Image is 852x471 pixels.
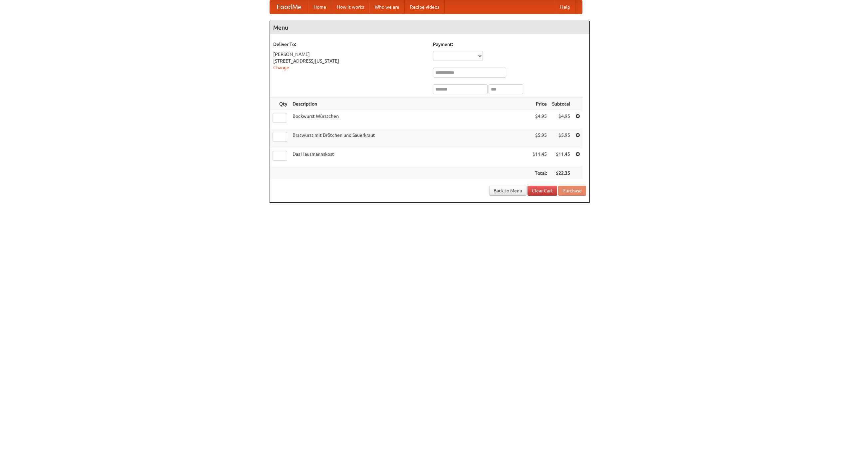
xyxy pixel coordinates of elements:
[308,0,331,14] a: Home
[273,51,426,58] div: [PERSON_NAME]
[530,98,549,110] th: Price
[290,148,530,167] td: Das Hausmannskost
[549,98,573,110] th: Subtotal
[530,148,549,167] td: $11.45
[405,0,445,14] a: Recipe videos
[273,58,426,64] div: [STREET_ADDRESS][US_STATE]
[273,65,289,70] a: Change
[549,167,573,179] th: $22.35
[549,110,573,129] td: $4.95
[433,41,586,48] h5: Payment:
[555,0,575,14] a: Help
[290,98,530,110] th: Description
[528,186,557,196] a: Clear Cart
[331,0,369,14] a: How it works
[369,0,405,14] a: Who we are
[290,129,530,148] td: Bratwurst mit Brötchen und Sauerkraut
[270,21,589,34] h4: Menu
[489,186,527,196] a: Back to Menu
[558,186,586,196] button: Purchase
[273,41,426,48] h5: Deliver To:
[549,129,573,148] td: $5.95
[530,129,549,148] td: $5.95
[270,98,290,110] th: Qty
[270,0,308,14] a: FoodMe
[549,148,573,167] td: $11.45
[530,167,549,179] th: Total:
[530,110,549,129] td: $4.95
[290,110,530,129] td: Bockwurst Würstchen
